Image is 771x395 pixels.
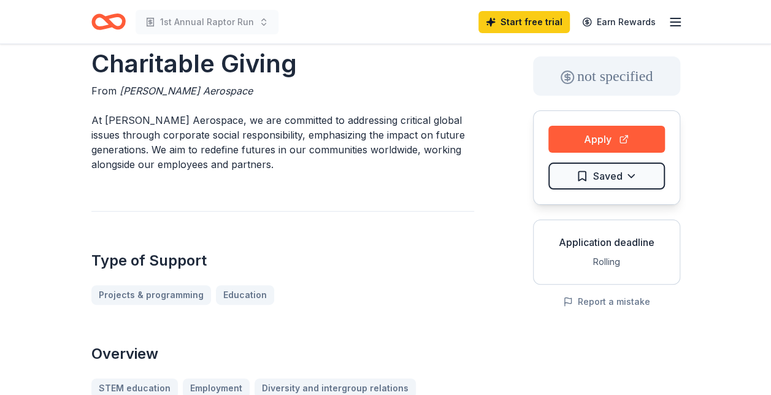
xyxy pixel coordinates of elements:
[543,235,670,250] div: Application deadline
[91,12,474,81] h1: [PERSON_NAME] Aerospace Charitable Giving
[548,163,665,190] button: Saved
[91,344,474,364] h2: Overview
[91,285,211,305] a: Projects & programming
[548,126,665,153] button: Apply
[563,294,650,309] button: Report a mistake
[136,10,278,34] button: 1st Annual Raptor Run
[593,168,623,184] span: Saved
[91,113,474,172] p: At [PERSON_NAME] Aerospace, we are committed to addressing critical global issues through corpora...
[160,15,254,29] span: 1st Annual Raptor Run
[533,56,680,96] div: not specified
[478,11,570,33] a: Start free trial
[216,285,274,305] a: Education
[91,7,126,36] a: Home
[91,251,474,270] h2: Type of Support
[575,11,663,33] a: Earn Rewards
[543,255,670,269] div: Rolling
[91,83,474,98] div: From
[120,85,253,97] span: [PERSON_NAME] Aerospace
